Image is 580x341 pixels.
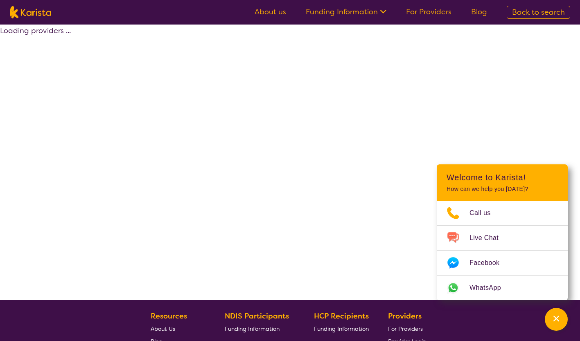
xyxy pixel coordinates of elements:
span: Facebook [469,257,509,269]
a: Blog [471,7,487,17]
span: Call us [469,207,501,219]
span: Back to search [512,7,565,17]
button: Channel Menu [545,308,568,331]
a: About Us [151,322,205,335]
a: Funding Information [225,322,295,335]
span: Funding Information [314,325,369,332]
span: Funding Information [225,325,280,332]
a: For Providers [406,7,451,17]
b: NDIS Participants [225,311,289,321]
span: WhatsApp [469,282,511,294]
a: About us [255,7,286,17]
div: Channel Menu [437,164,568,300]
span: For Providers [388,325,423,332]
b: Providers [388,311,422,321]
a: For Providers [388,322,426,335]
b: HCP Recipients [314,311,369,321]
a: Back to search [507,6,570,19]
b: Resources [151,311,187,321]
img: Karista logo [10,6,51,18]
ul: Choose channel [437,201,568,300]
h2: Welcome to Karista! [447,173,558,182]
a: Funding Information [314,322,369,335]
span: About Us [151,325,175,332]
span: Live Chat [469,232,508,244]
a: Web link opens in a new tab. [437,276,568,300]
a: Funding Information [306,7,386,17]
p: How can we help you [DATE]? [447,186,558,193]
